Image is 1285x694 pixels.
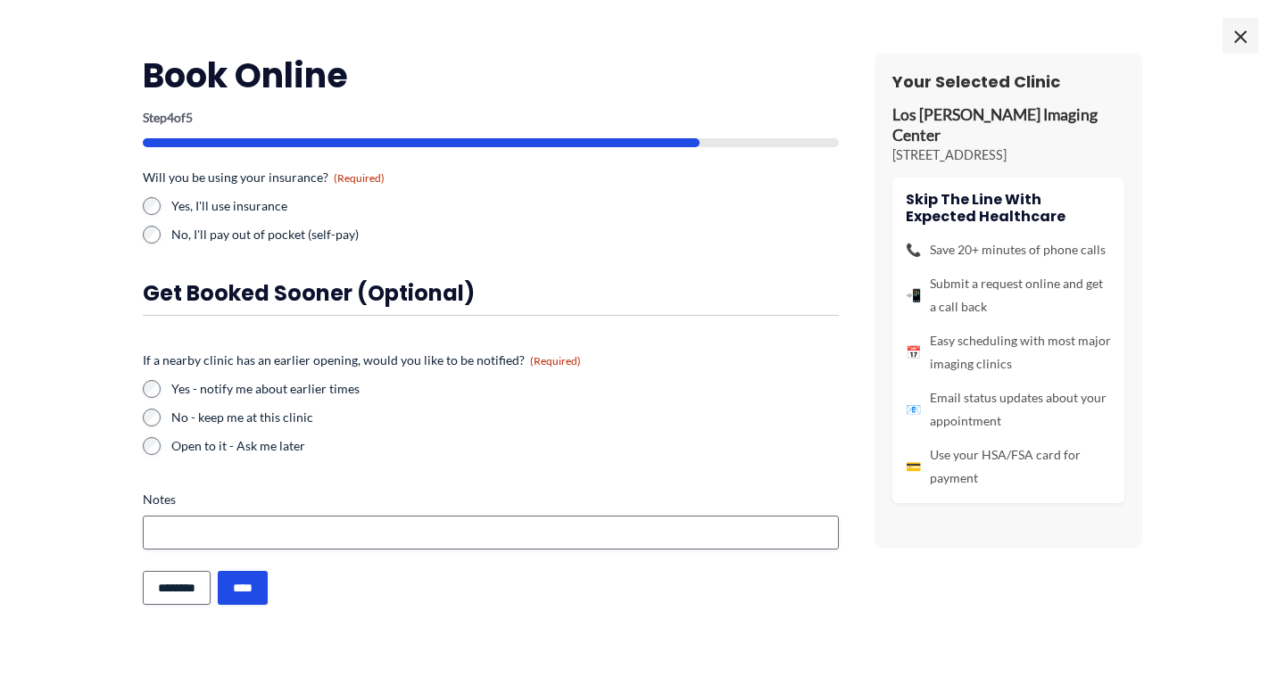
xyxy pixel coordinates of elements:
[171,380,839,398] label: Yes - notify me about earlier times
[143,279,839,307] h3: Get booked sooner (optional)
[892,71,1124,92] h3: Your Selected Clinic
[906,284,921,307] span: 📲
[143,491,839,508] label: Notes
[334,171,385,185] span: (Required)
[906,443,1111,490] li: Use your HSA/FSA card for payment
[143,351,581,369] legend: If a nearby clinic has an earlier opening, would you like to be notified?
[143,169,385,186] legend: Will you be using your insurance?
[1223,18,1258,54] span: ×
[906,398,921,421] span: 📧
[906,329,1111,376] li: Easy scheduling with most major imaging clinics
[171,437,839,455] label: Open to it - Ask me later
[892,105,1124,146] p: Los [PERSON_NAME] Imaging Center
[906,238,1111,261] li: Save 20+ minutes of phone calls
[171,197,484,215] label: Yes, I'll use insurance
[143,112,839,124] p: Step of
[167,110,174,125] span: 4
[171,226,484,244] label: No, I'll pay out of pocket (self-pay)
[906,386,1111,433] li: Email status updates about your appointment
[906,191,1111,225] h4: Skip the line with Expected Healthcare
[143,54,839,97] h2: Book Online
[906,272,1111,318] li: Submit a request online and get a call back
[892,146,1124,164] p: [STREET_ADDRESS]
[171,409,839,426] label: No - keep me at this clinic
[906,455,921,478] span: 💳
[906,238,921,261] span: 📞
[906,341,921,364] span: 📅
[530,354,581,368] span: (Required)
[186,110,193,125] span: 5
